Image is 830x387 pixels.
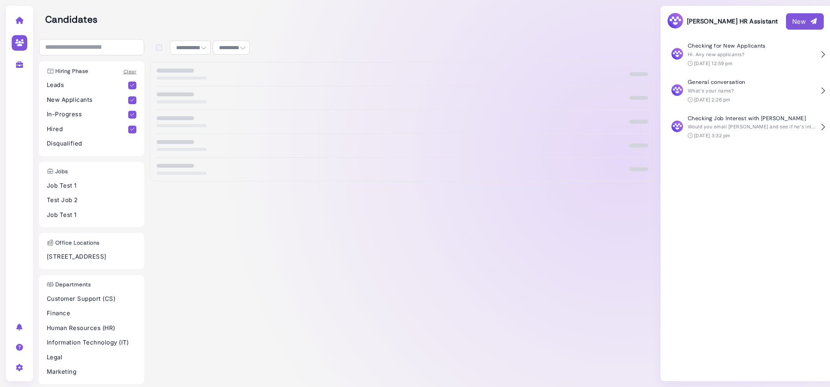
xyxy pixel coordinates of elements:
p: Job Test 1 [47,211,136,220]
p: Job Test 1 [47,181,136,190]
time: [DATE] 2:26 pm [694,97,731,103]
p: Human Resources (HR) [47,324,136,333]
h3: [PERSON_NAME] HR Assistant [667,12,778,30]
p: Leads [47,81,128,90]
p: Hired [47,125,128,134]
h3: Hiring Phase [43,68,92,75]
p: Marketing [47,367,136,376]
h4: General conversation [688,79,816,85]
h3: Jobs [43,168,72,175]
p: Information Technology (IT) [47,338,136,347]
a: Clear [124,69,136,75]
button: Checking Job Interest with [PERSON_NAME] Would you email [PERSON_NAME] and see if he's interested... [667,109,824,146]
p: Legal [47,353,136,362]
p: Customer Support (CS) [47,295,136,304]
p: New Applicants [47,96,128,105]
p: In-Progress [47,110,128,119]
p: Finance [47,309,136,318]
time: [DATE] 12:59 pm [694,60,733,66]
h4: Checking Job Interest with [PERSON_NAME] [688,115,816,122]
time: [DATE] 3:32 pm [694,133,731,138]
p: Disqualified [47,139,136,148]
h3: Departments [43,281,95,288]
button: New [786,13,824,30]
span: Hi. Any new applicants? [688,51,744,57]
span: What's your name? [688,88,734,94]
div: New [792,17,818,26]
p: Test Job 2 [47,196,136,205]
button: General conversation What's your name? [DATE] 2:26 pm [667,73,824,109]
p: [STREET_ADDRESS] [47,252,136,261]
h4: Checking for New Applicants [688,43,816,49]
h3: Office Locations [43,240,104,246]
button: Checking for New Applicants Hi. Any new applicants? [DATE] 12:59 pm [667,37,824,73]
h2: Candidates [45,14,655,25]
